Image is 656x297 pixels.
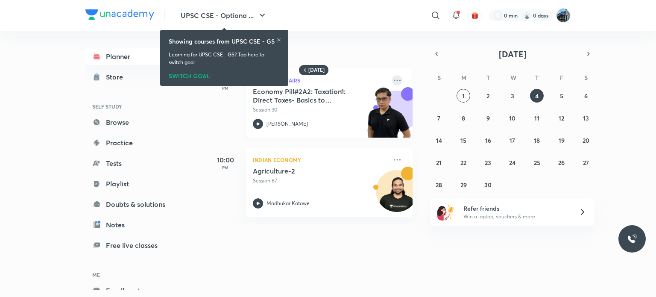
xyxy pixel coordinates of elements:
p: Learning for UPSC CSE - GS? Tap here to switch goal [169,51,280,66]
abbr: September 3, 2025 [511,92,514,100]
p: Session 30 [253,106,387,114]
abbr: September 4, 2025 [535,92,539,100]
button: September 7, 2025 [432,111,446,125]
abbr: September 29, 2025 [460,181,467,189]
h4: [DATE] [220,48,421,58]
button: September 30, 2025 [481,178,495,191]
h6: Refer friends [463,204,568,213]
a: Company Logo [85,9,154,22]
abbr: September 13, 2025 [583,114,589,122]
a: Browse [85,114,184,131]
abbr: September 26, 2025 [558,159,565,167]
button: avatar [468,9,482,22]
button: September 11, 2025 [530,111,544,125]
button: September 3, 2025 [506,89,519,103]
img: referral [437,203,454,221]
button: September 20, 2025 [579,133,593,147]
h6: SELF STUDY [85,99,184,114]
p: Session 67 [253,177,387,185]
button: September 21, 2025 [432,156,446,169]
a: Planner [85,48,184,65]
button: September 29, 2025 [457,178,470,191]
img: I A S babu [556,8,571,23]
button: September 26, 2025 [555,156,568,169]
abbr: September 9, 2025 [486,114,490,122]
img: avatar [471,12,479,19]
abbr: September 8, 2025 [462,114,465,122]
abbr: September 7, 2025 [437,114,440,122]
button: September 14, 2025 [432,133,446,147]
p: Current Affairs [253,75,387,85]
abbr: September 28, 2025 [436,181,442,189]
button: UPSC CSE - Optiona ... [176,7,272,24]
span: [DATE] [499,48,527,60]
abbr: September 2, 2025 [486,92,489,100]
button: September 18, 2025 [530,133,544,147]
abbr: September 23, 2025 [485,159,491,167]
abbr: Thursday [535,74,539,82]
img: Company Logo [85,9,154,20]
button: September 22, 2025 [457,156,470,169]
p: PM [208,165,243,170]
button: September 1, 2025 [457,89,470,103]
a: Tests [85,155,184,172]
button: September 13, 2025 [579,111,593,125]
abbr: September 14, 2025 [436,136,442,144]
div: SWITCH GOAL [169,70,280,79]
button: September 10, 2025 [506,111,519,125]
abbr: Tuesday [486,74,490,82]
abbr: September 1, 2025 [462,92,465,100]
abbr: Saturday [584,74,588,82]
abbr: Sunday [437,74,441,82]
button: September 17, 2025 [506,133,519,147]
button: September 23, 2025 [481,156,495,169]
button: September 28, 2025 [432,178,446,191]
button: September 2, 2025 [481,89,495,103]
abbr: September 21, 2025 [436,159,442,167]
button: September 25, 2025 [530,156,544,169]
button: September 15, 2025 [457,133,470,147]
p: Win a laptop, vouchers & more [463,213,568,221]
abbr: September 11, 2025 [534,114,539,122]
button: September 12, 2025 [555,111,568,125]
button: September 16, 2025 [481,133,495,147]
h5: Agriculture-2 [253,167,359,175]
p: Madhukar Kotawe [266,200,310,207]
abbr: September 30, 2025 [484,181,492,189]
abbr: Monday [461,74,466,82]
img: unacademy [366,87,413,146]
button: September 24, 2025 [506,156,519,169]
abbr: September 18, 2025 [534,136,540,144]
abbr: September 22, 2025 [460,159,466,167]
div: Store [106,72,128,82]
button: [DATE] [442,48,583,60]
button: September 6, 2025 [579,89,593,103]
abbr: September 24, 2025 [509,159,515,167]
button: September 19, 2025 [555,133,568,147]
abbr: Wednesday [510,74,516,82]
h6: [DATE] [308,67,325,74]
h5: 10:00 [208,155,243,165]
p: [PERSON_NAME] [266,120,308,128]
abbr: September 6, 2025 [584,92,588,100]
abbr: September 27, 2025 [583,159,589,167]
button: September 5, 2025 [555,89,568,103]
button: September 8, 2025 [457,111,470,125]
abbr: September 10, 2025 [509,114,515,122]
a: Notes [85,216,184,233]
abbr: September 25, 2025 [534,159,540,167]
a: Free live classes [85,237,184,254]
img: streak [523,11,531,20]
abbr: Friday [560,74,563,82]
a: Doubts & solutions [85,196,184,213]
abbr: September 15, 2025 [460,136,466,144]
p: Indian Economy [253,155,387,165]
abbr: September 12, 2025 [559,114,564,122]
a: Practice [85,134,184,151]
img: ttu [627,234,637,244]
abbr: September 20, 2025 [583,136,589,144]
img: Avatar [376,175,417,216]
h6: Showing courses from UPSC CSE - GS [169,37,275,46]
abbr: September 16, 2025 [485,136,491,144]
h5: Economy Pill#2A2: Taxation1: Direct Taxes- Basics to Corporation Tax, DDT etc [253,87,359,104]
